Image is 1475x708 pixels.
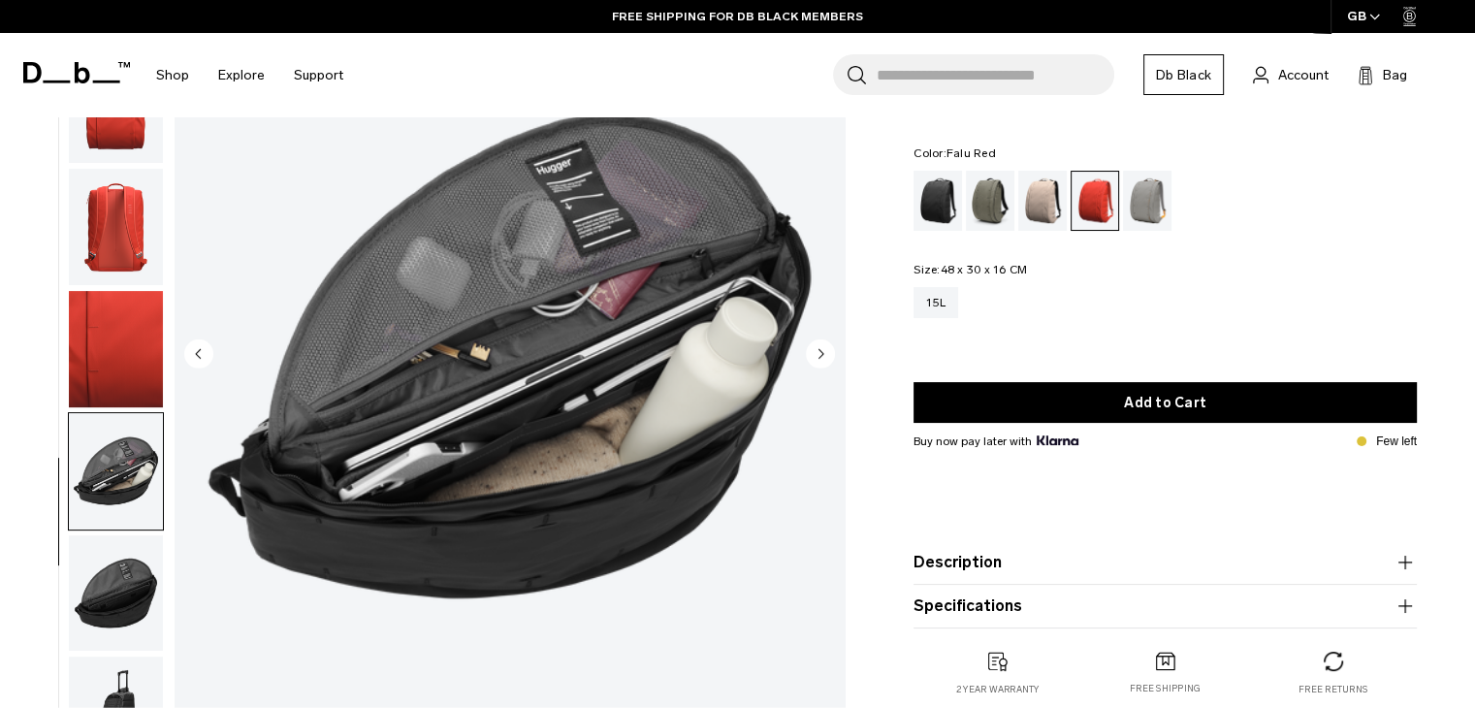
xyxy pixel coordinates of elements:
[142,33,358,117] nav: Main Navigation
[1253,63,1329,86] a: Account
[184,338,213,371] button: Previous slide
[69,169,163,285] img: Hugger Base Backpack 15L Falu Red
[68,412,164,531] button: Hugger Base Backpack 15L Falu Red
[914,551,1417,574] button: Description
[69,413,163,530] img: Hugger Base Backpack 15L Falu Red
[156,41,189,110] a: Shop
[69,291,163,407] img: Hugger Base Backpack 15L Falu Red
[1299,683,1367,696] p: Free returns
[956,683,1040,696] p: 2 year warranty
[1383,65,1407,85] span: Bag
[806,338,835,371] button: Next slide
[914,171,962,231] a: Black Out
[69,535,163,652] img: Hugger Base Backpack 15L Falu Red
[1358,63,1407,86] button: Bag
[914,147,996,159] legend: Color:
[68,534,164,653] button: Hugger Base Backpack 15L Falu Red
[914,433,1078,450] span: Buy now pay later with
[68,168,164,286] button: Hugger Base Backpack 15L Falu Red
[1376,433,1417,450] p: Few left
[914,382,1417,423] button: Add to Cart
[1037,435,1078,445] img: {"height" => 20, "alt" => "Klarna"}
[966,171,1014,231] a: Forest Green
[940,263,1027,276] span: 48 x 30 x 16 CM
[294,41,343,110] a: Support
[612,8,863,25] a: FREE SHIPPING FOR DB BLACK MEMBERS
[1130,682,1201,695] p: Free shipping
[946,146,996,160] span: Falu Red
[1071,171,1119,231] a: Falu Red
[914,264,1027,275] legend: Size:
[1018,171,1067,231] a: Fogbow Beige
[1123,171,1171,231] a: Sand Grey
[914,287,958,318] a: 15L
[68,290,164,408] button: Hugger Base Backpack 15L Falu Red
[1278,65,1329,85] span: Account
[1143,54,1224,95] a: Db Black
[914,595,1417,618] button: Specifications
[218,41,265,110] a: Explore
